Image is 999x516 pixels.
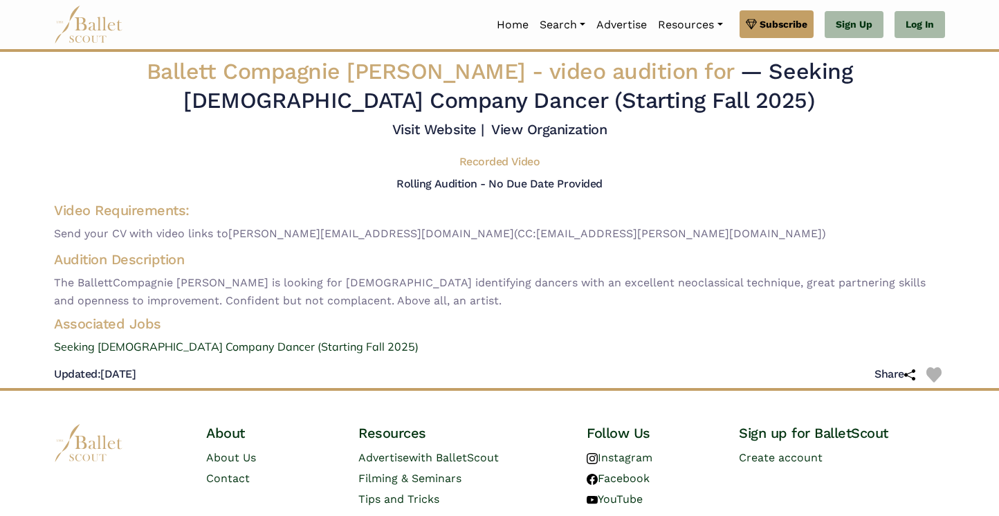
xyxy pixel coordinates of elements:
[43,315,956,333] h4: Associated Jobs
[760,17,807,32] span: Subscribe
[652,10,728,39] a: Resources
[874,367,915,382] h5: Share
[587,472,650,485] a: Facebook
[491,10,534,39] a: Home
[587,424,717,442] h4: Follow Us
[54,250,945,268] h4: Audition Description
[358,472,461,485] a: Filming & Seminars
[587,453,598,464] img: instagram logo
[534,10,591,39] a: Search
[825,11,883,39] a: Sign Up
[206,472,250,485] a: Contact
[746,17,757,32] img: gem.svg
[409,451,499,464] span: with BalletScout
[587,492,643,506] a: YouTube
[739,424,945,442] h4: Sign up for BalletScout
[54,202,190,219] span: Video Requirements:
[895,11,945,39] a: Log In
[459,155,540,169] h5: Recorded Video
[54,367,100,380] span: Updated:
[587,474,598,485] img: facebook logo
[491,121,607,138] a: View Organization
[206,451,256,464] a: About Us
[358,492,439,506] a: Tips and Tricks
[206,424,336,442] h4: About
[587,495,598,506] img: youtube logo
[54,274,945,309] span: The BallettCompagnie [PERSON_NAME] is looking for [DEMOGRAPHIC_DATA] identifying dancers with an ...
[549,58,734,84] span: video audition for
[54,225,945,243] span: Send your CV with video links to [PERSON_NAME][EMAIL_ADDRESS][DOMAIN_NAME] (CC: [EMAIL_ADDRESS][P...
[358,424,565,442] h4: Resources
[591,10,652,39] a: Advertise
[358,451,499,464] a: Advertisewith BalletScout
[54,367,136,382] h5: [DATE]
[587,451,652,464] a: Instagram
[147,58,741,84] span: Ballett Compagnie [PERSON_NAME] -
[739,451,823,464] a: Create account
[54,424,123,462] img: logo
[43,338,956,356] a: Seeking [DEMOGRAPHIC_DATA] Company Dancer (Starting Fall 2025)
[392,121,484,138] a: Visit Website |
[740,10,814,38] a: Subscribe
[396,177,602,190] h5: Rolling Audition - No Due Date Provided
[183,58,852,113] span: — Seeking [DEMOGRAPHIC_DATA] Company Dancer (Starting Fall 2025)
